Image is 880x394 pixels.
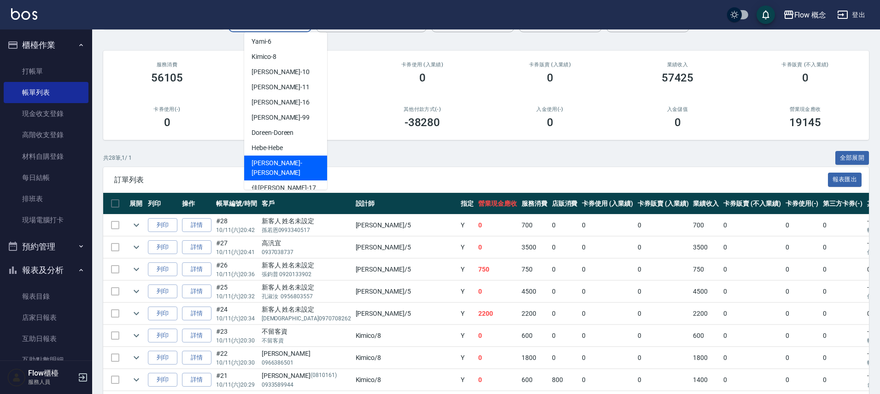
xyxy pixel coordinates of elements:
[550,237,580,258] td: 0
[519,303,550,324] td: 2200
[635,281,691,302] td: 0
[519,193,550,214] th: 服務消費
[458,281,476,302] td: Y
[148,240,177,255] button: 列印
[783,214,821,236] td: 0
[580,193,635,214] th: 卡券使用 (入業績)
[252,128,293,138] span: Doreen -Doreen
[4,82,88,103] a: 帳單列表
[252,67,310,77] span: [PERSON_NAME] -10
[821,193,865,214] th: 第三方卡券(-)
[262,248,351,256] p: 0937038737
[216,248,257,256] p: 10/11 (六) 20:41
[547,116,553,129] h3: 0
[216,292,257,301] p: 10/11 (六) 20:32
[114,175,828,185] span: 訂單列表
[182,240,211,255] a: 詳情
[821,369,865,391] td: 0
[4,124,88,145] a: 高階收支登錄
[519,369,550,391] td: 600
[4,167,88,188] a: 每日結帳
[783,325,821,347] td: 0
[721,193,783,214] th: 卡券販賣 (不入業績)
[353,303,459,324] td: [PERSON_NAME] /5
[458,347,476,369] td: Y
[151,71,183,84] h3: 56105
[129,329,143,342] button: expand row
[458,325,476,347] td: Y
[802,71,809,84] h3: 0
[252,158,320,178] span: [PERSON_NAME] -[PERSON_NAME]
[757,6,775,24] button: save
[783,369,821,391] td: 0
[550,347,580,369] td: 0
[103,154,132,162] p: 共 28 筆, 1 / 1
[259,193,353,214] th: 客戶
[519,237,550,258] td: 3500
[547,71,553,84] h3: 0
[580,214,635,236] td: 0
[580,281,635,302] td: 0
[252,37,271,46] span: Yami -6
[262,283,351,292] div: 新客人 姓名未設定
[783,347,821,369] td: 0
[550,193,580,214] th: 店販消費
[353,325,459,347] td: Kimico /8
[252,98,310,107] span: [PERSON_NAME] -16
[353,281,459,302] td: [PERSON_NAME] /5
[252,143,283,153] span: Hebe -Hebe
[129,218,143,232] button: expand row
[721,325,783,347] td: 0
[821,259,865,280] td: 0
[4,328,88,349] a: 互助日報表
[214,214,259,236] td: #28
[721,214,783,236] td: 0
[262,336,351,345] p: 不留客資
[353,259,459,280] td: [PERSON_NAME] /5
[794,9,827,21] div: Flow 概念
[262,292,351,301] p: 孔淑汝 0956803557
[675,116,681,129] h3: 0
[262,226,351,234] p: 孫若恩0993340517
[721,237,783,258] td: 0
[129,240,143,254] button: expand row
[458,193,476,214] th: 指定
[835,151,869,165] button: 全部展開
[252,82,310,92] span: [PERSON_NAME] -11
[519,259,550,280] td: 750
[405,116,440,129] h3: -38280
[580,325,635,347] td: 0
[691,193,721,214] th: 業績收入
[476,193,519,214] th: 營業現金應收
[821,237,865,258] td: 0
[783,237,821,258] td: 0
[216,314,257,323] p: 10/11 (六) 20:34
[252,183,316,193] span: 佳[PERSON_NAME] -17
[4,286,88,307] a: 報表目錄
[182,307,211,321] a: 詳情
[214,281,259,302] td: #25
[114,106,220,112] h2: 卡券使用(-)
[216,359,257,367] p: 10/11 (六) 20:30
[214,325,259,347] td: #23
[635,214,691,236] td: 0
[691,325,721,347] td: 600
[262,327,351,336] div: 不留客資
[691,237,721,258] td: 3500
[311,371,337,381] p: (0810161)
[148,351,177,365] button: 列印
[476,303,519,324] td: 2200
[789,116,821,129] h3: 19145
[419,71,426,84] h3: 0
[148,373,177,387] button: 列印
[148,329,177,343] button: 列印
[635,193,691,214] th: 卡券販賣 (入業績)
[635,369,691,391] td: 0
[216,336,257,345] p: 10/11 (六) 20:30
[580,259,635,280] td: 0
[721,369,783,391] td: 0
[476,369,519,391] td: 0
[164,116,170,129] h3: 0
[721,347,783,369] td: 0
[262,371,351,381] div: [PERSON_NAME]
